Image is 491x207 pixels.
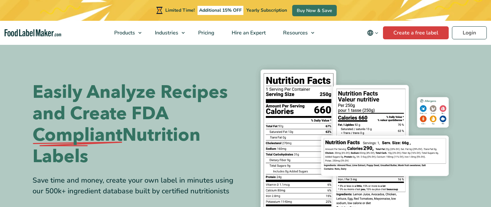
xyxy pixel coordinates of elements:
div: Save time and money, create your own label in minutes using our 500k+ ingredient database built b... [33,175,241,197]
a: Food Label Maker homepage [5,29,61,37]
a: Login [452,26,487,39]
button: Change language [362,26,383,39]
span: Limited Time! [165,7,195,13]
a: Buy Now & Save [292,5,337,16]
span: Hire an Expert [230,29,266,36]
h1: Easily Analyze Recipes and Create FDA Nutrition Labels [33,82,241,167]
a: Hire an Expert [223,21,273,45]
span: Resources [281,29,308,36]
a: Create a free label [383,26,449,39]
span: Compliant [33,124,122,146]
span: Yearly Subscription [246,7,287,13]
a: Pricing [190,21,222,45]
span: Industries [153,29,179,36]
a: Products [106,21,145,45]
span: Pricing [196,29,215,36]
span: Additional 15% OFF [198,6,243,15]
a: Resources [275,21,318,45]
a: Industries [146,21,188,45]
span: Products [112,29,136,36]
